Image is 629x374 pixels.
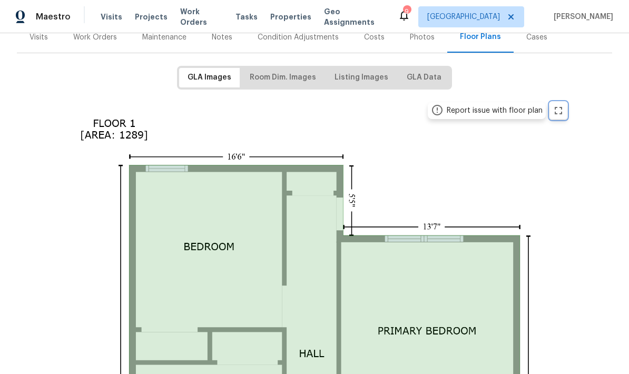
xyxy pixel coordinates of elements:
[447,105,543,116] div: Report issue with floor plan
[235,13,258,21] span: Tasks
[73,32,117,43] div: Work Orders
[398,68,450,87] button: GLA Data
[324,6,385,27] span: Geo Assignments
[179,68,240,87] button: GLA Images
[180,6,223,27] span: Work Orders
[427,12,500,22] span: [GEOGRAPHIC_DATA]
[335,71,388,84] span: Listing Images
[250,71,316,84] span: Room Dim. Images
[258,32,339,43] div: Condition Adjustments
[142,32,186,43] div: Maintenance
[526,32,547,43] div: Cases
[364,32,385,43] div: Costs
[270,12,311,22] span: Properties
[212,32,232,43] div: Notes
[407,71,441,84] span: GLA Data
[241,68,325,87] button: Room Dim. Images
[460,32,501,42] div: Floor Plans
[135,12,168,22] span: Projects
[549,12,613,22] span: [PERSON_NAME]
[403,6,410,17] div: 9
[30,32,48,43] div: Visits
[36,12,71,22] span: Maestro
[326,68,397,87] button: Listing Images
[188,71,231,84] span: GLA Images
[410,32,435,43] div: Photos
[550,102,567,119] button: zoom in
[101,12,122,22] span: Visits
